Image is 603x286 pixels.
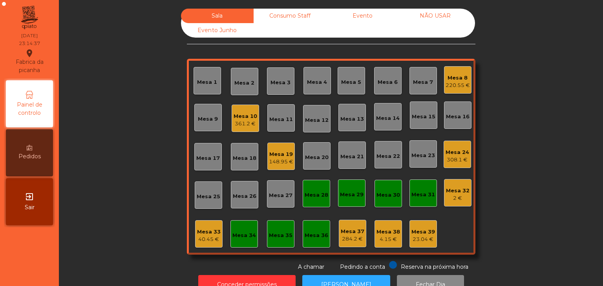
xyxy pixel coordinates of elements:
div: Mesa 19 [269,150,293,158]
div: Mesa 24 [446,148,469,156]
span: Reserva na próxima hora [401,263,468,270]
span: A chamar [298,263,324,270]
div: Mesa 36 [305,232,328,239]
span: Pedindo a conta [340,263,385,270]
div: Mesa 7 [413,78,433,86]
div: Mesa 38 [376,228,400,236]
div: 23:14:37 [19,40,40,47]
div: Mesa 27 [269,192,292,199]
div: Mesa 6 [378,78,398,86]
div: Mesa 8 [446,74,470,82]
i: location_on [25,49,34,58]
div: 23.04 € [411,235,435,243]
span: Sair [25,203,35,212]
div: 308.1 € [446,156,469,164]
div: NÃO USAR [399,9,471,23]
div: Mesa 3 [270,79,291,87]
div: Evento Junho [181,23,254,38]
div: Mesa 30 [376,191,400,199]
div: Mesa 13 [340,115,364,123]
div: 40.45 € [197,235,221,243]
div: Mesa 14 [376,114,400,122]
div: Mesa 17 [196,154,220,162]
div: Mesa 9 [198,115,218,123]
div: Mesa 15 [412,113,435,121]
span: Painel de controlo [8,101,51,117]
div: Mesa 28 [305,191,328,199]
div: Consumo Staff [254,9,326,23]
div: 2 € [446,194,470,202]
div: 4.15 € [376,235,400,243]
div: Mesa 18 [233,154,256,162]
div: Mesa 4 [307,78,327,86]
div: Mesa 23 [411,152,435,159]
div: Mesa 37 [341,228,364,235]
div: Mesa 1 [197,78,217,86]
div: Sala [181,9,254,23]
div: Fabrica da picanha [6,49,53,74]
div: 148.95 € [269,158,293,166]
div: Mesa 33 [197,228,221,236]
i: exit_to_app [25,192,34,201]
div: Mesa 11 [269,116,293,123]
div: [DATE] [21,32,38,39]
div: Mesa 5 [341,78,361,86]
div: Mesa 34 [232,232,256,239]
div: Mesa 39 [411,228,435,236]
div: Mesa 21 [340,153,364,161]
div: 284.2 € [341,235,364,243]
div: 220.55 € [446,81,470,89]
div: Mesa 12 [305,116,329,124]
div: Mesa 2 [234,79,254,87]
div: Mesa 29 [340,191,364,199]
div: Mesa 26 [233,192,256,200]
div: Evento [326,9,399,23]
div: Mesa 31 [411,191,435,199]
div: Mesa 10 [234,112,257,120]
div: Mesa 20 [305,154,329,161]
div: Mesa 25 [197,193,220,201]
div: Mesa 32 [446,187,470,195]
div: Mesa 16 [446,113,470,121]
img: qpiato [20,4,39,31]
div: Mesa 22 [376,152,400,160]
div: 361.2 € [234,120,257,128]
div: Mesa 35 [269,232,292,239]
span: Pedidos [18,152,41,161]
